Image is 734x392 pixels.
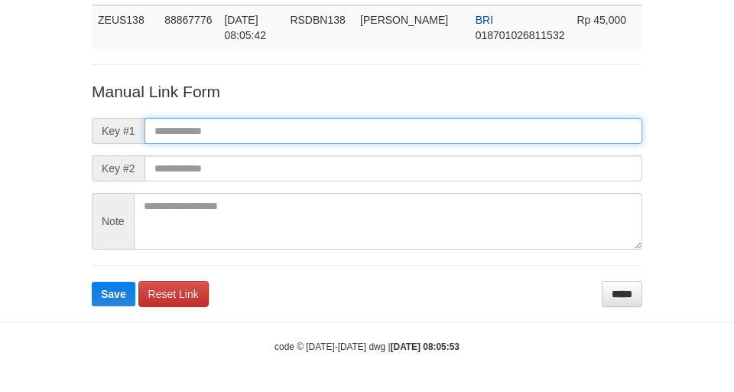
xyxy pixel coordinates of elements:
td: ZEUS138 [92,5,158,49]
span: Key #1 [92,118,145,144]
a: Reset Link [138,281,209,307]
span: [DATE] 08:05:42 [224,14,266,41]
strong: [DATE] 08:05:53 [391,341,460,352]
span: Copy 018701026811532 to clipboard [476,29,565,41]
span: Reset Link [148,288,199,300]
td: 88867776 [158,5,218,49]
span: Note [92,193,134,250]
span: [PERSON_NAME] [360,14,448,26]
p: Manual Link Form [92,80,642,103]
small: code © [DATE]-[DATE] dwg | [274,341,460,352]
span: Rp 45,000 [576,14,626,26]
button: Save [92,282,135,306]
span: RSDBN138 [290,14,345,26]
span: Key #2 [92,155,145,181]
span: Save [101,288,126,300]
span: BRI [476,14,493,26]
